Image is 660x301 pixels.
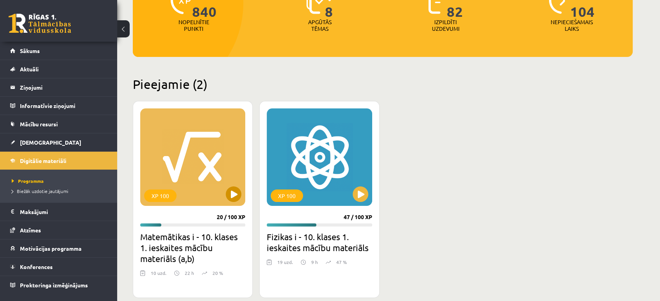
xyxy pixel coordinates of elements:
h2: Pieejamie (2) [133,76,633,92]
span: Konferences [20,263,53,270]
a: Aktuāli [10,60,107,78]
a: Sākums [10,42,107,60]
span: Motivācijas programma [20,245,82,252]
h2: Matemātikas i - 10. klases 1. ieskaites mācību materiāls (a,b) [140,231,245,264]
p: 47 % [336,259,347,266]
a: Atzīmes [10,221,107,239]
legend: Ziņojumi [20,78,107,96]
h2: Fizikas i - 10. klases 1. ieskaites mācību materiāls [267,231,372,253]
a: Digitālie materiāli [10,152,107,170]
a: Mācību resursi [10,115,107,133]
a: Motivācijas programma [10,239,107,257]
span: Sākums [20,47,40,54]
a: Rīgas 1. Tālmācības vidusskola [9,14,71,33]
a: Biežāk uzdotie jautājumi [12,188,109,195]
p: Nepieciešamais laiks [551,19,593,32]
legend: Informatīvie ziņojumi [20,97,107,115]
span: Atzīmes [20,227,41,234]
p: 9 h [311,259,318,266]
a: Proktoringa izmēģinājums [10,276,107,294]
a: [DEMOGRAPHIC_DATA] [10,133,107,151]
div: XP 100 [144,189,177,202]
p: 20 % [212,269,223,276]
span: Biežāk uzdotie jautājumi [12,188,68,194]
div: 10 uzd. [151,269,166,281]
span: [DEMOGRAPHIC_DATA] [20,139,81,146]
span: Proktoringa izmēģinājums [20,282,88,289]
span: Programma [12,178,44,184]
div: XP 100 [271,189,303,202]
p: Apgūtās tēmas [305,19,335,32]
p: 22 h [185,269,194,276]
legend: Maksājumi [20,203,107,221]
a: Ziņojumi [10,78,107,96]
p: Nopelnītie punkti [178,19,209,32]
div: 19 uzd. [277,259,293,270]
span: Mācību resursi [20,120,58,127]
a: Programma [12,177,109,184]
a: Konferences [10,258,107,276]
p: Izpildīti uzdevumi [430,19,461,32]
a: Informatīvie ziņojumi [10,97,107,115]
span: Aktuāli [20,66,39,73]
span: Digitālie materiāli [20,157,66,164]
a: Maksājumi [10,203,107,221]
